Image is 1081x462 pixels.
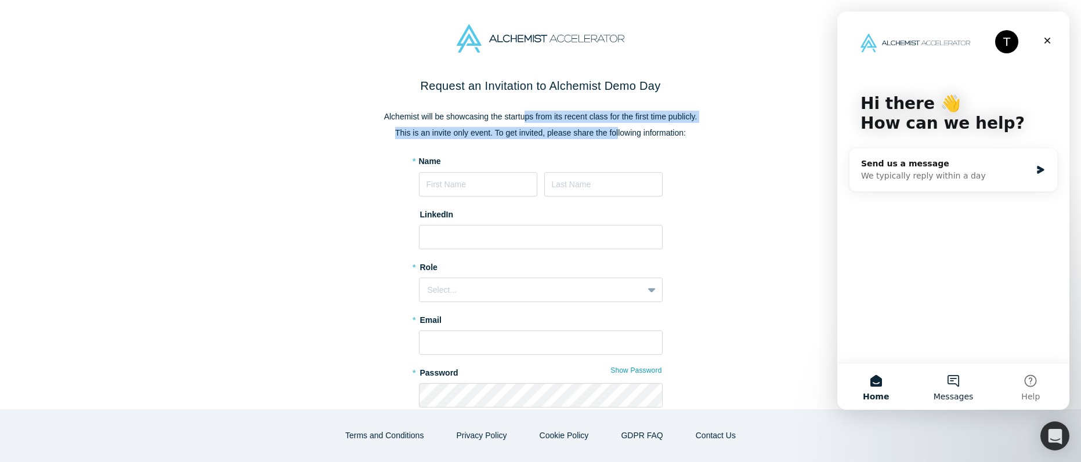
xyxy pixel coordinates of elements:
[419,155,441,168] label: Name
[609,425,675,446] a: GDPR FAQ
[297,111,784,123] p: Alchemist will be showcasing the startups from its recent class for the first time publicly.
[333,425,436,446] button: Terms and Conditions
[837,12,1069,410] iframe: Intercom live chat
[684,425,748,446] button: Contact Us
[428,284,635,296] div: Select...
[297,127,784,139] p: This is an invite only event. To get invited, please share the following information:
[419,257,663,274] label: Role
[444,425,519,446] button: Privacy Policy
[544,172,663,197] input: Last Name
[610,363,662,378] button: Show Password
[419,363,663,379] label: Password
[419,205,454,221] label: LinkedIn
[419,172,537,197] input: First Name
[297,77,784,94] h2: Request an Invitation to Alchemist Demo Day
[457,24,624,53] img: Alchemist Accelerator Logo
[527,425,601,446] button: Cookie Policy
[419,310,663,326] label: Email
